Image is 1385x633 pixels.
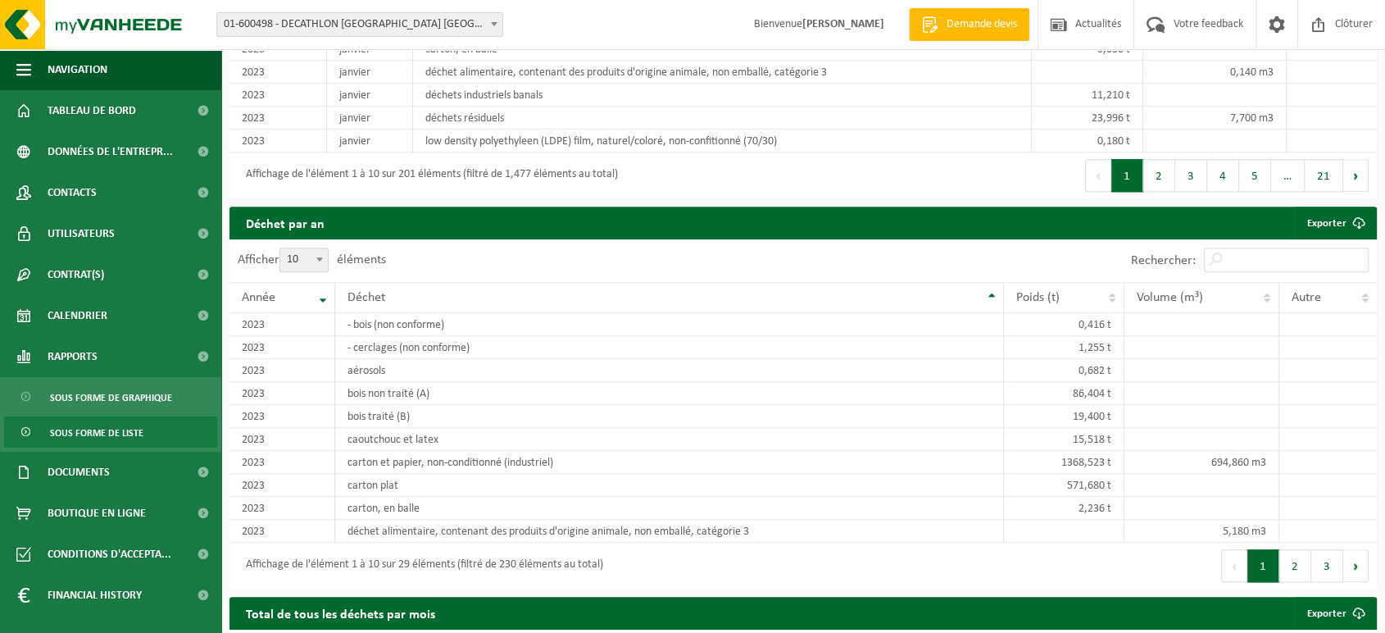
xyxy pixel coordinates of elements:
[1175,159,1207,192] button: 3
[413,130,1032,153] td: low density polyethyleen (LDPE) film, naturel/coloré, non-confitionné (70/30)
[229,451,335,474] td: 2023
[229,520,335,543] td: 2023
[1294,597,1375,630] a: Exporter
[1305,159,1343,192] button: 21
[48,493,146,534] span: Boutique en ligne
[229,405,335,428] td: 2023
[48,575,142,616] span: Financial History
[229,207,341,239] h2: Déchet par an
[1207,159,1239,192] button: 4
[229,84,327,107] td: 2023
[413,61,1032,84] td: déchet alimentaire, contenant des produits d'origine animale, non emballé, catégorie 3
[242,291,275,304] span: Année
[1004,474,1124,497] td: 571,680 t
[335,428,1004,451] td: caoutchouc et latex
[327,84,413,107] td: janvier
[335,405,1004,428] td: bois traité (B)
[48,49,107,90] span: Navigation
[229,428,335,451] td: 2023
[1111,159,1143,192] button: 1
[1004,336,1124,359] td: 1,255 t
[335,359,1004,382] td: aérosols
[50,417,143,449] span: Sous forme de liste
[1016,291,1060,304] span: Poids (t)
[327,130,413,153] td: janvier
[1292,291,1321,304] span: Autre
[229,474,335,497] td: 2023
[48,131,173,172] span: Données de l'entrepr...
[1247,549,1279,582] button: 1
[1294,207,1375,239] a: Exporter
[1131,254,1196,267] label: Rechercher:
[802,18,884,30] strong: [PERSON_NAME]
[1004,451,1124,474] td: 1368,523 t
[280,248,328,271] span: 10
[1137,291,1203,304] span: Volume (m³)
[1221,549,1247,582] button: Previous
[279,248,329,272] span: 10
[48,90,136,131] span: Tableau de bord
[229,313,335,336] td: 2023
[229,130,327,153] td: 2023
[335,382,1004,405] td: bois non traité (A)
[1124,451,1280,474] td: 694,860 m3
[335,474,1004,497] td: carton plat
[1343,549,1369,582] button: Next
[347,291,385,304] span: Déchet
[229,497,335,520] td: 2023
[1085,159,1111,192] button: Previous
[238,551,603,581] div: Affichage de l'élément 1 à 10 sur 29 éléments (filtré de 230 éléments au total)
[335,313,1004,336] td: - bois (non conforme)
[229,61,327,84] td: 2023
[229,597,452,629] h2: Total de tous les déchets par mois
[1032,130,1143,153] td: 0,180 t
[1004,405,1124,428] td: 19,400 t
[48,172,97,213] span: Contacts
[1004,359,1124,382] td: 0,682 t
[48,336,98,377] span: Rapports
[238,253,386,266] label: Afficher éléments
[327,61,413,84] td: janvier
[1143,159,1175,192] button: 2
[217,13,502,36] span: 01-600498 - DECATHLON BELGIUM NV/SA - EVERE
[229,382,335,405] td: 2023
[1143,107,1287,130] td: 7,700 m3
[1004,313,1124,336] td: 0,416 t
[48,295,107,336] span: Calendrier
[335,336,1004,359] td: - cerclages (non conforme)
[1311,549,1343,582] button: 3
[1343,159,1369,192] button: Next
[4,381,217,412] a: Sous forme de graphique
[1004,382,1124,405] td: 86,404 t
[229,359,335,382] td: 2023
[216,12,503,37] span: 01-600498 - DECATHLON BELGIUM NV/SA - EVERE
[335,520,1004,543] td: déchet alimentaire, contenant des produits d'origine animale, non emballé, catégorie 3
[1143,61,1287,84] td: 0,140 m3
[229,336,335,359] td: 2023
[327,107,413,130] td: janvier
[48,213,115,254] span: Utilisateurs
[1032,84,1143,107] td: 11,210 t
[1124,520,1280,543] td: 5,180 m3
[238,161,618,190] div: Affichage de l'élément 1 à 10 sur 201 éléments (filtré de 1,477 éléments au total)
[1004,428,1124,451] td: 15,518 t
[909,8,1029,41] a: Demande devis
[1239,159,1271,192] button: 5
[413,107,1032,130] td: déchets résiduels
[48,534,171,575] span: Conditions d'accepta...
[413,84,1032,107] td: déchets industriels banals
[229,107,327,130] td: 2023
[335,451,1004,474] td: carton et papier, non-conditionné (industriel)
[50,382,172,413] span: Sous forme de graphique
[4,417,217,448] a: Sous forme de liste
[1004,497,1124,520] td: 2,236 t
[335,497,1004,520] td: carton, en balle
[1032,107,1143,130] td: 23,996 t
[942,16,1021,33] span: Demande devis
[48,452,110,493] span: Documents
[1271,159,1305,192] span: …
[1279,549,1311,582] button: 2
[48,254,104,295] span: Contrat(s)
